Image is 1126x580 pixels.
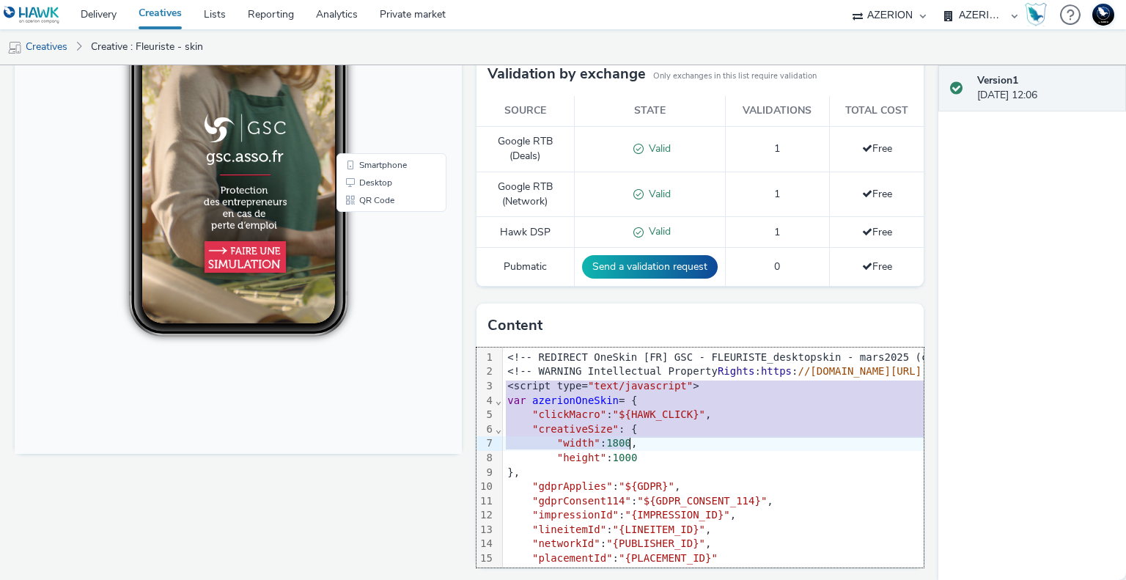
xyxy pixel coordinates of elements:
div: 3 [476,379,495,394]
span: "impressionId" [532,509,619,521]
span: "gdprApplies" [532,480,613,492]
td: Google RTB (Deals) [476,126,574,172]
strong: Version 1 [977,73,1018,87]
li: Desktop [325,321,429,339]
span: "placementId" [532,552,613,564]
span: Valid [644,187,671,201]
span: 0 [774,260,780,274]
div: 5 [476,408,495,422]
span: "clickMacro" [532,408,606,420]
div: 13 [476,523,495,537]
div: 14 [476,537,495,551]
span: Fold line [495,394,502,406]
span: "{PLACEMENT_ID}" [619,552,718,564]
img: Support Hawk [1092,4,1114,26]
span: "${GDPR_CONSENT_114}" [637,495,767,507]
img: mobile [7,40,22,55]
div: 1 [476,350,495,365]
span: Rights [718,365,755,377]
span: "text/javascript" [588,380,693,392]
span: 14:28 [143,56,159,65]
a: Creative : Fleuriste - skin [84,29,210,65]
span: "{IMPRESSION_ID}" [625,509,729,521]
div: 9 [476,466,495,480]
span: 1 [774,142,780,155]
img: undefined Logo [4,6,60,24]
span: "creativeSize" [532,423,619,435]
span: "${GDPR}" [619,480,674,492]
span: azerionOneSkin [532,394,619,406]
span: Free [862,260,892,274]
span: Free [862,187,892,201]
a: Hawk Academy [1025,3,1053,26]
div: 12 [476,508,495,523]
span: //[DOMAIN_NAME][URL] --> [798,365,946,377]
th: Validations [725,96,829,126]
span: var [507,394,526,406]
th: Source [476,96,574,126]
div: 11 [476,494,495,509]
div: 7 [476,436,495,451]
span: 1 [774,187,780,201]
span: "{LINEITEM_ID}" [613,524,705,535]
span: Free [862,225,892,239]
span: Valid [644,224,671,238]
td: Google RTB (Network) [476,172,574,217]
div: 6 [476,422,495,437]
span: Free [862,142,892,155]
span: QR Code [345,343,380,352]
div: 15 [476,551,495,566]
td: Hawk DSP [476,217,574,248]
span: "width" [557,437,600,449]
span: "lineitemId" [532,524,606,535]
small: Only exchanges in this list require validation [653,70,817,82]
span: https [761,365,792,377]
span: Fold line [495,423,502,435]
h3: Validation by exchange [487,63,646,85]
span: 1 [774,225,780,239]
img: Hawk Academy [1025,3,1047,26]
span: "networkId" [532,537,600,549]
span: Desktop [345,326,378,334]
h3: Content [487,315,542,337]
span: "height" [557,452,606,463]
span: Smartphone [345,308,392,317]
span: "${HAWK_CLICK}" [613,408,705,420]
span: 1800 [606,437,631,449]
div: 10 [476,480,495,494]
li: QR Code [325,339,429,356]
div: 8 [476,451,495,466]
div: [DATE] 12:06 [977,73,1114,103]
button: Send a validation request [582,255,718,279]
span: Valid [644,142,671,155]
td: Pubmatic [476,248,574,287]
th: Total cost [830,96,924,126]
div: 2 [476,364,495,379]
li: Smartphone [325,304,429,321]
span: "{PUBLISHER_ID}" [606,537,705,549]
div: 4 [476,394,495,408]
span: "gdprConsent114" [532,495,631,507]
span: 1000 [613,452,638,463]
th: State [574,96,725,126]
